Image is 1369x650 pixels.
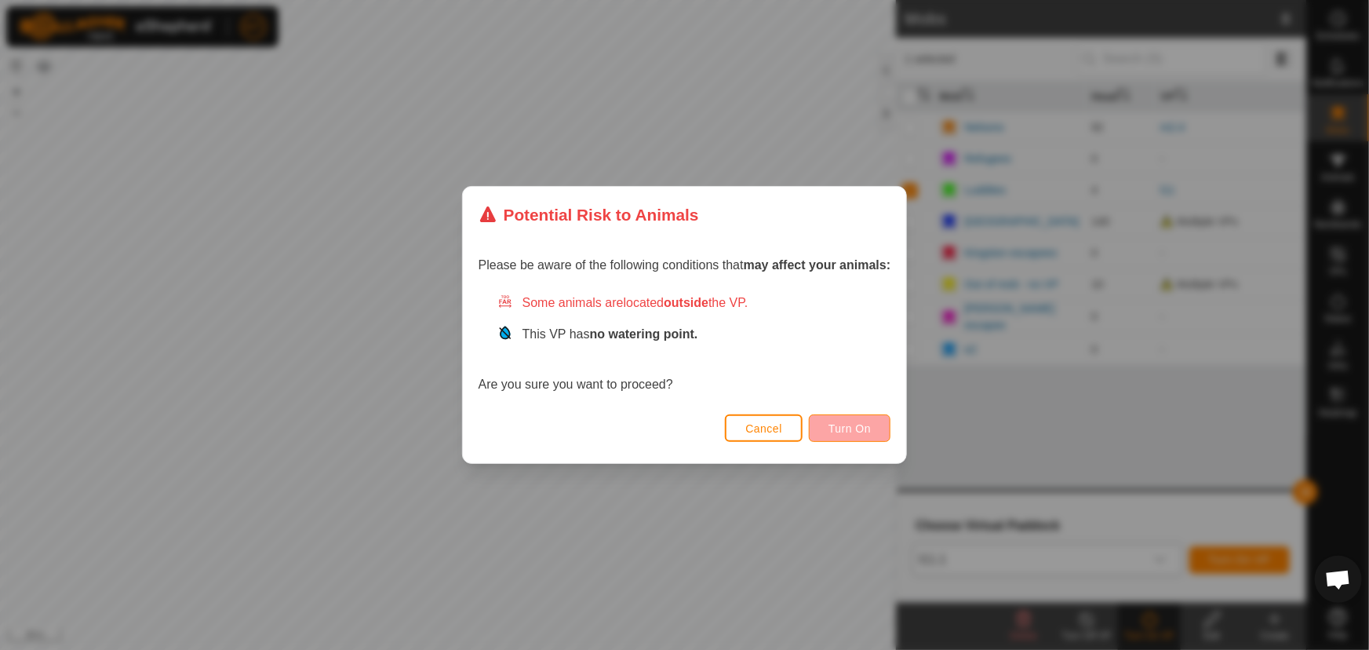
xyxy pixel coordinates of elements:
span: Cancel [745,422,782,435]
div: Potential Risk to Animals [479,203,699,227]
a: Open chat [1315,556,1362,603]
span: Please be aware of the following conditions that [479,258,891,272]
strong: outside [664,296,708,309]
span: Turn On [828,422,871,435]
button: Cancel [725,414,803,442]
span: This VP has [522,327,698,341]
div: Some animals are [497,294,891,312]
div: Are you sure you want to proceed? [479,294,891,394]
strong: may affect your animals: [744,258,891,272]
strong: no watering point. [590,327,698,341]
button: Turn On [809,414,890,442]
span: located the VP. [624,296,748,309]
